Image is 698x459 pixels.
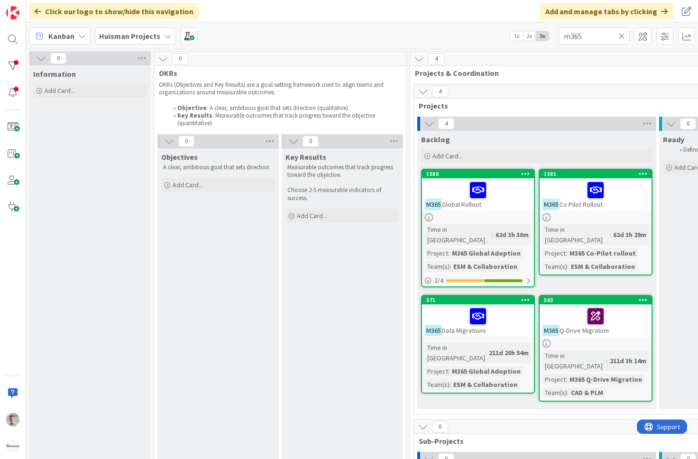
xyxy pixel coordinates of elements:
[425,325,442,336] mark: M365
[566,248,567,258] span: :
[173,181,203,189] span: Add Card...
[434,275,443,285] span: 2 / 4
[432,86,448,97] span: 4
[442,200,481,209] span: Global Rollout
[20,1,43,13] span: Support
[663,135,684,144] span: Ready
[425,379,450,390] div: Team(s)
[485,348,487,358] span: :
[492,229,493,240] span: :
[569,387,606,398] div: CAD & PLM
[450,248,523,258] div: M365 Global Adoption
[542,199,560,210] mark: M365
[450,379,451,390] span: :
[542,387,567,398] div: Team(s)
[567,387,569,398] span: :
[540,296,652,337] div: 583M365Q-Drive Migration
[567,261,569,272] span: :
[542,248,566,258] div: Project
[99,31,160,41] b: Huisman Projects
[425,248,448,258] div: Project
[425,366,448,376] div: Project
[607,356,649,366] div: 211d 3h 14m
[559,28,630,45] input: Quick Filter...
[425,224,492,245] div: Time in [GEOGRAPHIC_DATA]
[303,136,319,147] span: 0
[448,366,450,376] span: :
[487,348,531,358] div: 211d 20h 54m
[536,31,549,41] span: 3x
[451,261,520,272] div: ESM & Collaboration
[569,261,637,272] div: ESM & Collaboration
[493,229,531,240] div: 62d 3h 30m
[6,440,19,453] img: avatar
[426,297,534,303] div: 571
[566,374,567,385] span: :
[540,3,673,20] div: Add and manage tabs by clicking
[680,118,696,129] span: 0
[544,171,652,177] div: 1581
[6,6,19,19] img: Visit kanbanzone.com
[159,68,395,78] span: OKRs
[425,342,485,363] div: Time in [GEOGRAPHIC_DATA]
[432,152,463,160] span: Add Card...
[432,421,448,432] span: 0
[422,296,534,337] div: 571M365Data Migrations
[45,86,75,95] span: Add Card...
[161,152,198,162] span: Objectives
[425,261,450,272] div: Team(s)
[560,326,609,335] span: Q-Drive Migration
[177,104,207,112] strong: Objective
[421,135,450,144] span: Backlog
[168,112,396,128] li: : Measurable outcomes that track progress toward the objective (quantitative).
[159,81,396,97] p: OKRs (Objectives and Key Results) are a goal-setting framework used to align teams and organizati...
[287,186,397,202] p: Choose 2-5 measurable indicators of success.
[609,229,611,240] span: :
[422,170,534,178] div: 1580
[542,325,560,336] mark: M365
[567,248,638,258] div: M365 Co-Pilot rollout
[48,30,74,42] span: Kanban
[168,104,396,112] li: : A clear, ambitious goal that sets direction (qualitative).
[6,413,19,426] img: Rd
[428,53,444,64] span: 4
[285,152,326,162] span: Key Results
[426,171,534,177] div: 1580
[422,170,534,211] div: 1580M365Global Rollout
[172,53,188,64] span: 0
[540,170,652,178] div: 1581
[438,118,454,129] span: 4
[542,261,567,272] div: Team(s)
[425,199,442,210] mark: M365
[450,261,451,272] span: :
[451,379,520,390] div: ESM & Collaboration
[542,224,609,245] div: Time in [GEOGRAPHIC_DATA]
[611,229,649,240] div: 62d 3h 29m
[287,164,397,179] p: Measurable outcomes that track progress toward the objective.
[560,200,603,209] span: Co Pilot Rollout
[178,136,194,147] span: 0
[422,296,534,304] div: 571
[50,53,66,64] span: 0
[29,3,199,20] div: Click our logo to show/hide this navigation
[542,374,566,385] div: Project
[540,296,652,304] div: 583
[177,111,212,119] strong: Key Results
[567,374,644,385] div: M365 Q-Drive Migration
[422,275,534,286] div: 2/4
[540,170,652,211] div: 1581M365Co Pilot Rollout
[606,356,607,366] span: :
[33,69,76,79] span: Information
[450,366,523,376] div: M365 Global Adoption
[542,350,606,371] div: Time in [GEOGRAPHIC_DATA]
[297,211,327,220] span: Add Card...
[523,31,536,41] span: 2x
[448,248,450,258] span: :
[544,297,652,303] div: 583
[510,31,523,41] span: 1x
[442,326,486,335] span: Data Migrations
[163,164,273,171] p: A clear, ambitious goal that sets direction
